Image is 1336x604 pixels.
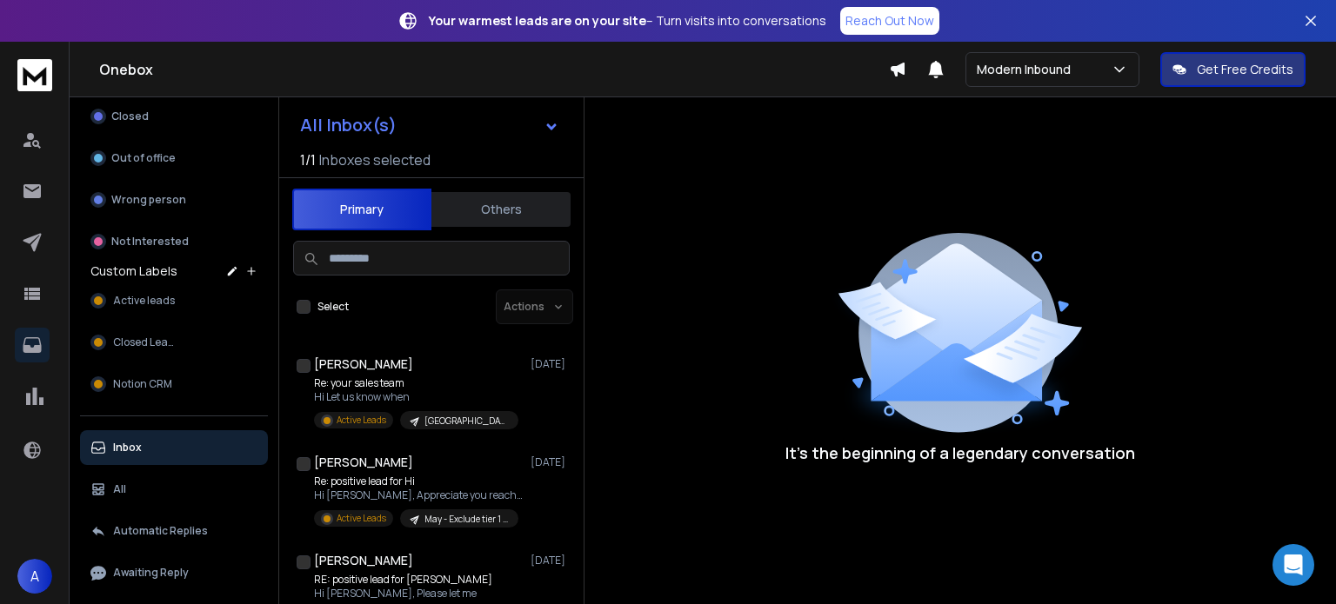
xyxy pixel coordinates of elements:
[80,325,268,360] button: Closed Leads
[111,110,149,123] p: Closed
[113,335,180,349] span: Closed Leads
[314,488,523,502] p: Hi [PERSON_NAME], Appreciate you reaching
[314,454,413,471] h1: [PERSON_NAME]
[1160,52,1306,87] button: Get Free Credits
[424,415,508,428] p: [GEOGRAPHIC_DATA] - April
[17,559,52,594] button: A
[429,12,826,30] p: – Turn visits into conversations
[314,587,494,601] p: Hi [PERSON_NAME], Please let me
[90,262,177,280] h3: Custom Labels
[286,108,573,143] button: All Inbox(s)
[337,512,386,525] p: Active Leads
[300,149,316,170] span: 1 / 1
[314,390,518,404] p: Hi Let us know when
[17,59,52,91] img: logo
[292,189,431,230] button: Primary
[314,552,413,569] h1: [PERSON_NAME]
[99,59,889,80] h1: Onebox
[80,514,268,548] button: Automatic Replies
[111,235,189,249] p: Not Interested
[80,430,268,465] button: Inbox
[80,224,268,259] button: Not Interested
[429,12,646,29] strong: Your warmest leads are on your site
[113,294,175,308] span: Active leads
[337,414,386,427] p: Active Leads
[111,151,176,165] p: Out of office
[300,116,397,134] h1: All Inbox(s)
[314,573,494,587] p: RE: positive lead for [PERSON_NAME]
[314,355,413,373] h1: [PERSON_NAME]
[977,61,1078,78] p: Modern Inbound
[314,376,518,390] p: Re: your sales team
[113,377,172,391] span: Notion CRM
[80,141,268,176] button: Out of office
[531,554,570,567] p: [DATE]
[80,99,268,134] button: Closed
[1273,544,1314,586] div: Open Intercom Messenger
[113,566,189,580] p: Awaiting Reply
[785,441,1135,465] p: It’s the beginning of a legendary conversation
[317,300,349,314] label: Select
[80,472,268,507] button: All
[113,441,142,455] p: Inbox
[113,482,126,496] p: All
[531,357,570,371] p: [DATE]
[80,555,268,590] button: Awaiting Reply
[531,455,570,469] p: [DATE]
[845,12,934,30] p: Reach Out Now
[314,475,523,488] p: Re: positive lead for Hi
[113,524,208,538] p: Automatic Replies
[424,513,508,526] p: May - Exclude tier 1 founders
[80,283,268,318] button: Active leads
[431,190,571,229] button: Others
[319,149,431,170] h3: Inboxes selected
[80,367,268,402] button: Notion CRM
[80,183,268,217] button: Wrong person
[840,7,939,35] a: Reach Out Now
[1197,61,1293,78] p: Get Free Credits
[111,193,186,207] p: Wrong person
